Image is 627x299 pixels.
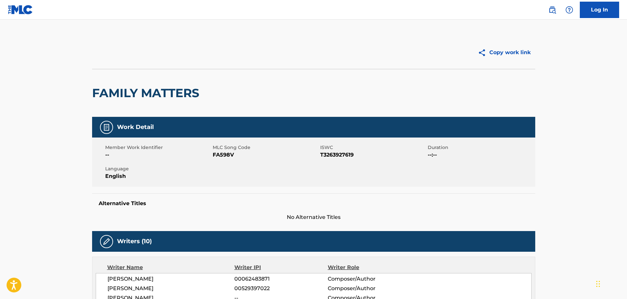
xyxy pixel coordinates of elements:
img: MLC Logo [8,5,33,14]
span: 00529397022 [234,285,327,292]
span: --:-- [428,151,534,159]
span: T3263927619 [320,151,426,159]
button: Copy work link [473,44,535,61]
span: No Alternative Titles [92,213,535,221]
img: Writers [103,238,110,246]
span: Duration [428,144,534,151]
h5: Work Detail [117,123,154,131]
div: Help [563,3,576,16]
img: search [548,6,556,14]
img: Work Detail [103,123,110,131]
h2: FAMILY MATTERS [92,86,203,100]
iframe: Chat Widget [594,267,627,299]
img: Copy work link [478,49,489,57]
span: 00062483871 [234,275,327,283]
a: Public Search [546,3,559,16]
a: Log In [580,2,619,18]
div: Writer IPI [234,264,328,271]
h5: Writers (10) [117,238,152,245]
span: English [105,172,211,180]
span: ISWC [320,144,426,151]
span: MLC Song Code [213,144,319,151]
span: Language [105,165,211,172]
span: [PERSON_NAME] [108,285,235,292]
div: Writer Role [328,264,413,271]
span: Composer/Author [328,275,413,283]
div: Drag [596,274,600,294]
div: Writer Name [107,264,235,271]
span: Member Work Identifier [105,144,211,151]
span: [PERSON_NAME] [108,275,235,283]
span: -- [105,151,211,159]
span: Composer/Author [328,285,413,292]
img: help [565,6,573,14]
h5: Alternative Titles [99,200,529,207]
span: FA598V [213,151,319,159]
